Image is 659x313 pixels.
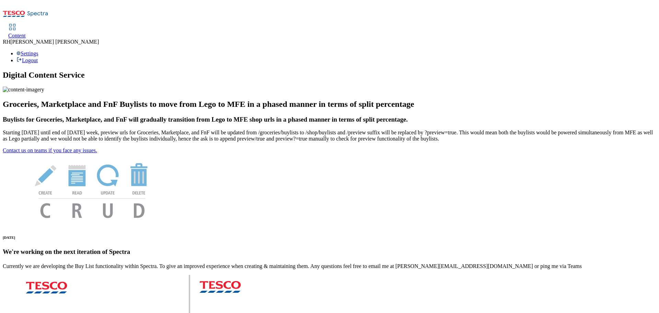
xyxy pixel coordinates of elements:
a: Contact us on teams if you face any issues. [3,147,97,153]
img: News Image [3,154,181,225]
a: Settings [16,51,38,56]
img: content-imagery [3,87,44,93]
h3: Buylists for Groceries, Marketplace, and FnF will gradually transition from Lego to MFE shop urls... [3,116,656,123]
p: Currently we are developing the Buy List functionality within Spectra. To give an improved experi... [3,263,656,269]
h6: [DATE] [3,235,656,239]
h3: We're working on the next iteration of Spectra [3,248,656,256]
span: RH [3,39,10,45]
span: Content [8,33,26,38]
h2: Groceries, Marketplace and FnF Buylists to move from Lego to MFE in a phased manner in terms of s... [3,100,656,109]
a: Logout [16,57,38,63]
a: Content [8,24,26,39]
span: [PERSON_NAME] [PERSON_NAME] [10,39,99,45]
h1: Digital Content Service [3,70,656,80]
p: Starting [DATE] until end of [DATE] week, preview urls for Groceries, Marketplace, and FnF will b... [3,130,656,142]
